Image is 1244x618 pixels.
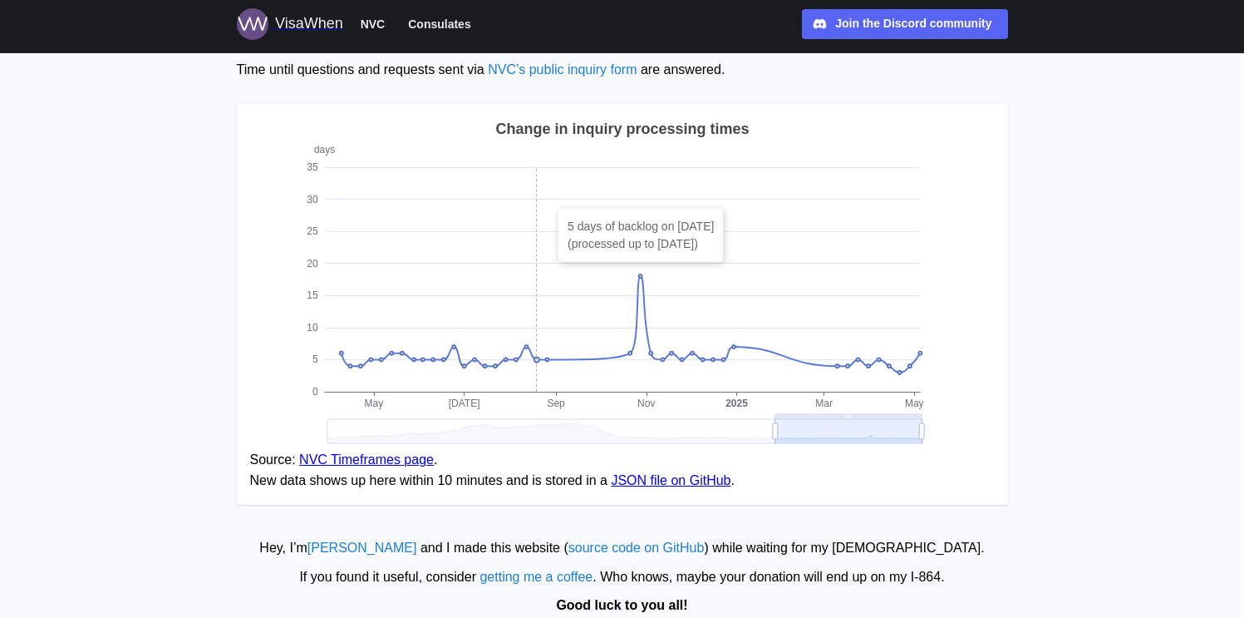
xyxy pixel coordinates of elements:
text: 30 [307,194,318,205]
a: Logo for VisaWhen VisaWhen [237,8,343,40]
figcaption: Source: . New data shows up here within 10 minutes and is stored in a . [250,450,995,492]
div: If you found it useful, consider . Who knows, maybe your donation will end up on my I‑864. [8,567,1236,588]
text: 5 [312,354,317,366]
text: May [364,398,383,409]
span: NVC [361,14,386,34]
text: Mar [815,398,833,409]
div: Join the Discord community [835,15,991,33]
a: Join the Discord community [802,9,1008,39]
img: Logo for VisaWhen [237,8,268,40]
text: 20 [307,258,318,269]
text: 25 [307,225,318,237]
div: Good luck to you all! [8,596,1236,616]
div: Hey, I’m and I made this website ( ) while waiting for my [DEMOGRAPHIC_DATA]. [8,538,1236,559]
span: Consulates [408,14,470,34]
div: Time until questions and requests sent via are answered. [237,60,1008,81]
a: getting me a coffee [479,570,592,584]
button: NVC [353,13,393,35]
text: Nov [637,398,655,409]
text: May [904,398,923,409]
text: 0 [312,386,317,398]
div: VisaWhen [275,12,343,36]
text: days [313,144,334,156]
a: JSON file on GitHub [611,473,730,487]
text: 10 [307,322,318,334]
text: [DATE] [448,398,479,409]
a: NVC Timeframes page [299,452,434,467]
text: 35 [307,161,318,173]
text: Sep [547,398,565,409]
text: 2025 [725,398,748,409]
a: NVC’s public inquiry form [488,62,637,77]
a: [PERSON_NAME] [307,541,417,555]
text: 15 [307,290,318,302]
button: Consulates [401,13,478,35]
a: source code on GitHub [568,541,705,555]
text: Change in inquiry processing times [495,121,749,137]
